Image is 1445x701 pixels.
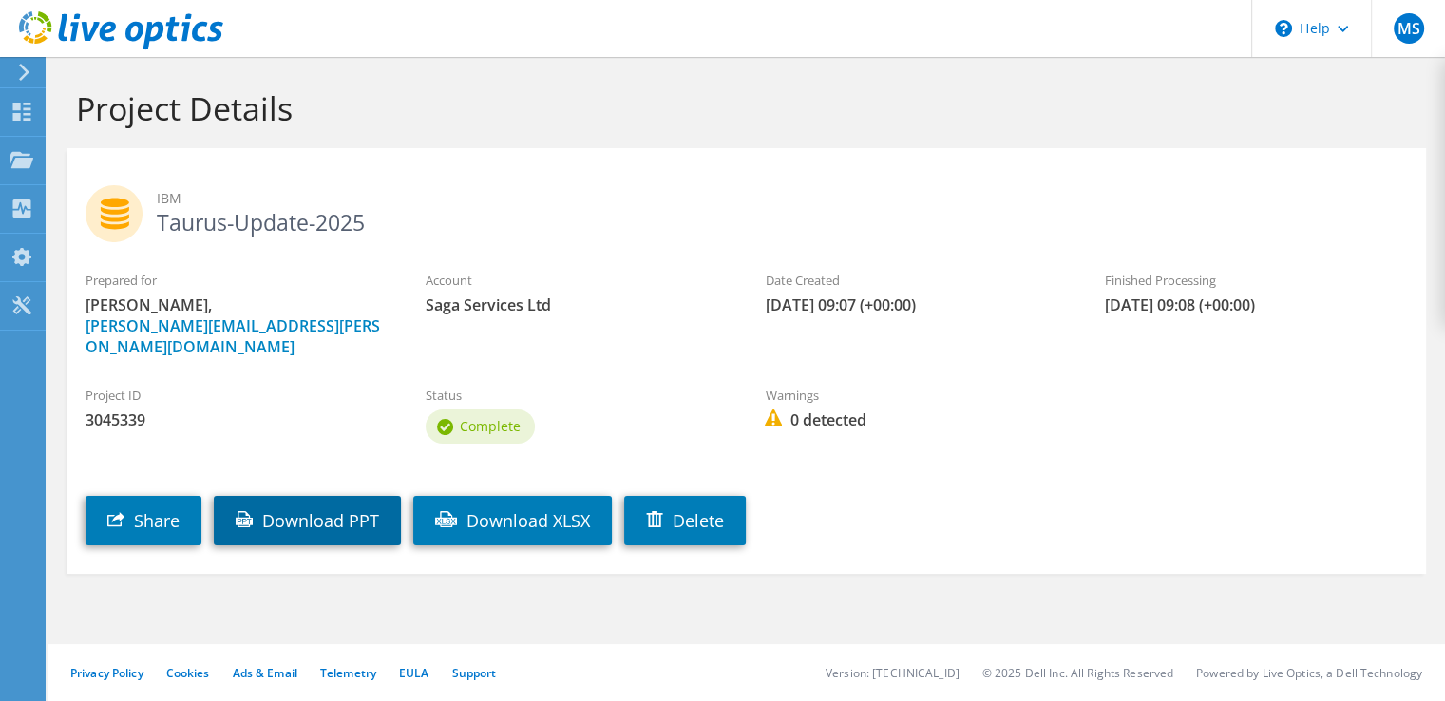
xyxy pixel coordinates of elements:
span: [PERSON_NAME], [86,294,388,357]
label: Date Created [765,271,1067,290]
a: Support [451,665,496,681]
a: EULA [399,665,428,681]
a: Privacy Policy [70,665,143,681]
li: Powered by Live Optics, a Dell Technology [1196,665,1422,681]
span: 3045339 [86,409,388,430]
label: Status [426,386,728,405]
h2: Taurus-Update-2025 [86,185,1407,233]
a: Share [86,496,201,545]
span: [DATE] 09:08 (+00:00) [1105,294,1407,315]
a: Telemetry [320,665,376,681]
label: Project ID [86,386,388,405]
label: Account [426,271,728,290]
a: Ads & Email [233,665,297,681]
label: Finished Processing [1105,271,1407,290]
a: [PERSON_NAME][EMAIL_ADDRESS][PERSON_NAME][DOMAIN_NAME] [86,315,380,357]
span: 0 detected [765,409,1067,430]
h1: Project Details [76,88,1407,128]
a: Cookies [166,665,210,681]
a: Download PPT [214,496,401,545]
a: Delete [624,496,746,545]
label: Prepared for [86,271,388,290]
span: [DATE] 09:07 (+00:00) [765,294,1067,315]
span: MS [1394,13,1424,44]
a: Download XLSX [413,496,612,545]
svg: \n [1275,20,1292,37]
li: Version: [TECHNICAL_ID] [826,665,960,681]
label: Warnings [765,386,1067,405]
span: IBM [157,188,1407,209]
span: Complete [460,417,521,435]
span: Saga Services Ltd [426,294,728,315]
li: © 2025 Dell Inc. All Rights Reserved [982,665,1173,681]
